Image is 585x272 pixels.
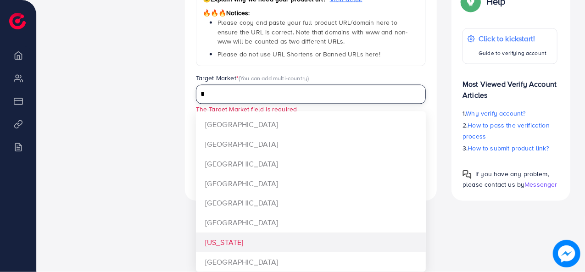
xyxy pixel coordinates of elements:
[196,74,309,83] label: Target Market
[239,74,309,83] span: (You can add multi-country)
[462,121,550,141] span: How to pass the verification process
[524,180,557,189] span: Messenger
[196,134,426,154] li: [GEOGRAPHIC_DATA]
[217,18,408,46] span: Please copy and paste your full product URL/domain here to ensure the URL is correct. Note that d...
[196,154,426,174] li: [GEOGRAPHIC_DATA]
[479,33,546,44] p: Click to kickstart!
[462,143,557,154] p: 3.
[553,240,580,267] img: image
[196,193,426,213] li: [GEOGRAPHIC_DATA]
[462,72,557,101] p: Most Viewed Verify Account Articles
[196,85,426,104] div: Search for option
[466,109,526,118] span: Why verify account?
[196,105,297,114] small: The Target Market field is required
[479,48,546,59] p: Guide to verifying account
[468,144,549,153] span: How to submit product link?
[462,120,557,142] p: 2.
[197,88,414,102] input: Search for option
[196,115,426,134] li: [GEOGRAPHIC_DATA]
[196,252,426,272] li: [GEOGRAPHIC_DATA]
[196,233,426,252] li: [US_STATE]
[203,9,250,18] span: Notices:
[196,174,426,194] li: [GEOGRAPHIC_DATA]
[462,170,472,179] img: Popup guide
[203,9,226,18] span: 🔥🔥🔥
[462,170,549,189] span: If you have any problem, please contact us by
[196,213,426,233] li: [GEOGRAPHIC_DATA]
[462,108,557,119] p: 1.
[217,50,380,59] span: Please do not use URL Shortens or Banned URLs here!
[9,13,26,29] img: logo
